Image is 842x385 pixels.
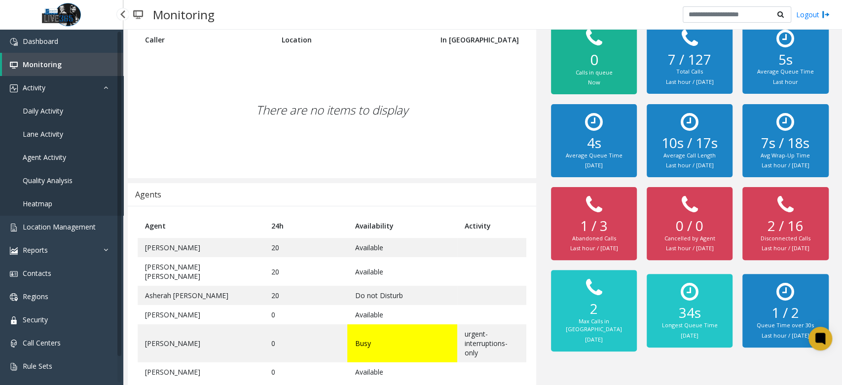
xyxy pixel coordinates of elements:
[657,234,723,243] div: Cancelled by Agent
[796,9,830,20] a: Logout
[138,52,526,168] div: There are no items to display
[23,60,62,69] span: Monitoring
[762,161,809,169] small: Last hour / [DATE]
[347,324,457,362] td: Busy
[264,257,347,286] td: 20
[561,51,627,69] h2: 0
[752,51,819,68] h2: 5s
[752,321,819,330] div: Queue Time over 30s
[23,245,48,255] span: Reports
[10,363,18,371] img: 'icon'
[133,2,143,27] img: pageIcon
[274,28,421,52] th: Location
[23,153,66,162] span: Agent Activity
[752,68,819,76] div: Average Queue Time
[752,234,819,243] div: Disconnected Calls
[657,152,723,160] div: Average Call Length
[138,28,274,52] th: Caller
[666,78,714,85] small: Last hour / [DATE]
[138,286,264,305] td: Asherah [PERSON_NAME]
[23,361,52,371] span: Rule Sets
[457,324,526,362] td: urgent-interruptions-only
[23,129,63,139] span: Lane Activity
[10,61,18,69] img: 'icon'
[657,51,723,68] h2: 7 / 127
[10,293,18,301] img: 'icon'
[657,321,723,330] div: Longest Queue Time
[752,152,819,160] div: Avg Wrap-Up Time
[23,106,63,115] span: Daily Activity
[264,214,347,238] th: 24h
[681,332,698,339] small: [DATE]
[421,28,526,52] th: In [GEOGRAPHIC_DATA]
[585,161,603,169] small: [DATE]
[23,222,96,231] span: Location Management
[657,135,723,152] h2: 10s / 17s
[587,78,600,86] small: Now
[561,218,627,234] h2: 1 / 3
[138,214,264,238] th: Agent
[10,224,18,231] img: 'icon'
[138,305,264,324] td: [PERSON_NAME]
[561,135,627,152] h2: 4s
[347,238,457,257] td: Available
[138,362,264,382] td: [PERSON_NAME]
[762,244,809,252] small: Last hour / [DATE]
[264,305,347,324] td: 0
[752,305,819,321] h2: 1 / 2
[762,332,809,339] small: Last hour / [DATE]
[347,305,457,324] td: Available
[773,78,798,85] small: Last hour
[347,286,457,305] td: Do not Disturb
[10,84,18,92] img: 'icon'
[23,199,52,208] span: Heatmap
[585,336,603,343] small: [DATE]
[752,218,819,234] h2: 2 / 16
[457,214,526,238] th: Activity
[347,257,457,286] td: Available
[347,362,457,382] td: Available
[10,38,18,46] img: 'icon'
[657,305,723,321] h2: 34s
[561,301,627,317] h2: 2
[23,269,51,278] span: Contacts
[264,324,347,362] td: 0
[264,362,347,382] td: 0
[666,244,714,252] small: Last hour / [DATE]
[23,176,73,185] span: Quality Analysis
[264,286,347,305] td: 20
[752,135,819,152] h2: 7s / 18s
[138,238,264,257] td: [PERSON_NAME]
[138,257,264,286] td: [PERSON_NAME] [PERSON_NAME]
[657,68,723,76] div: Total Calls
[10,340,18,347] img: 'icon'
[2,53,123,76] a: Monitoring
[10,270,18,278] img: 'icon'
[148,2,220,27] h3: Monitoring
[23,338,61,347] span: Call Centers
[666,161,714,169] small: Last hour / [DATE]
[10,316,18,324] img: 'icon'
[822,9,830,20] img: logout
[561,317,627,334] div: Max Calls in [GEOGRAPHIC_DATA]
[264,238,347,257] td: 20
[138,324,264,362] td: [PERSON_NAME]
[561,152,627,160] div: Average Queue Time
[23,37,58,46] span: Dashboard
[23,292,48,301] span: Regions
[135,188,161,201] div: Agents
[23,315,48,324] span: Security
[657,218,723,234] h2: 0 / 0
[570,244,618,252] small: Last hour / [DATE]
[561,69,627,77] div: Calls in queue
[23,83,45,92] span: Activity
[561,234,627,243] div: Abandoned Calls
[347,214,457,238] th: Availability
[10,247,18,255] img: 'icon'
